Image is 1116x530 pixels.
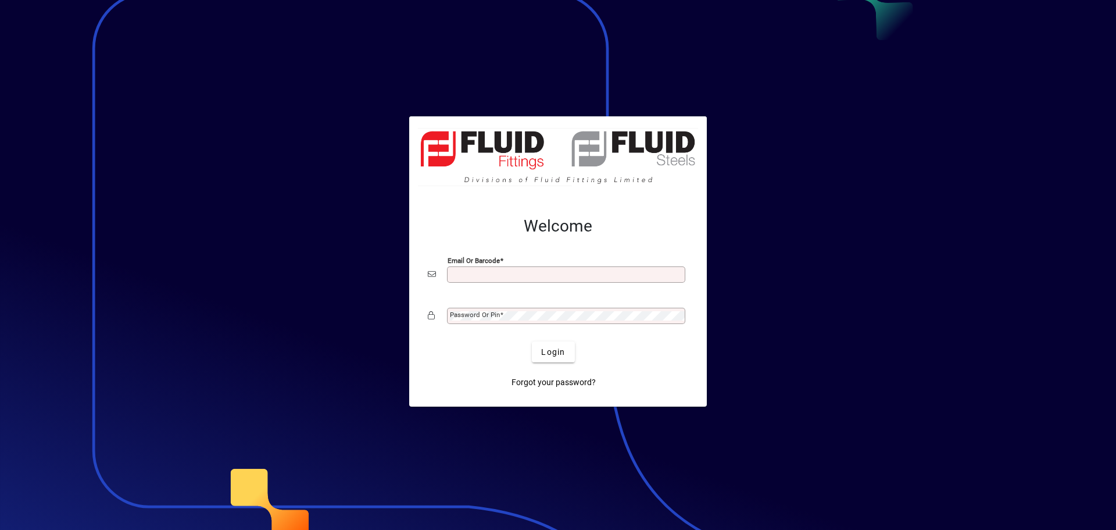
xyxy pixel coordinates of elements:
span: Login [541,346,565,358]
button: Login [532,342,574,362]
h2: Welcome [428,216,688,236]
a: Forgot your password? [507,372,600,393]
mat-label: Email or Barcode [448,257,500,265]
span: Forgot your password? [512,376,596,389]
mat-label: Password or Pin [450,311,500,319]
